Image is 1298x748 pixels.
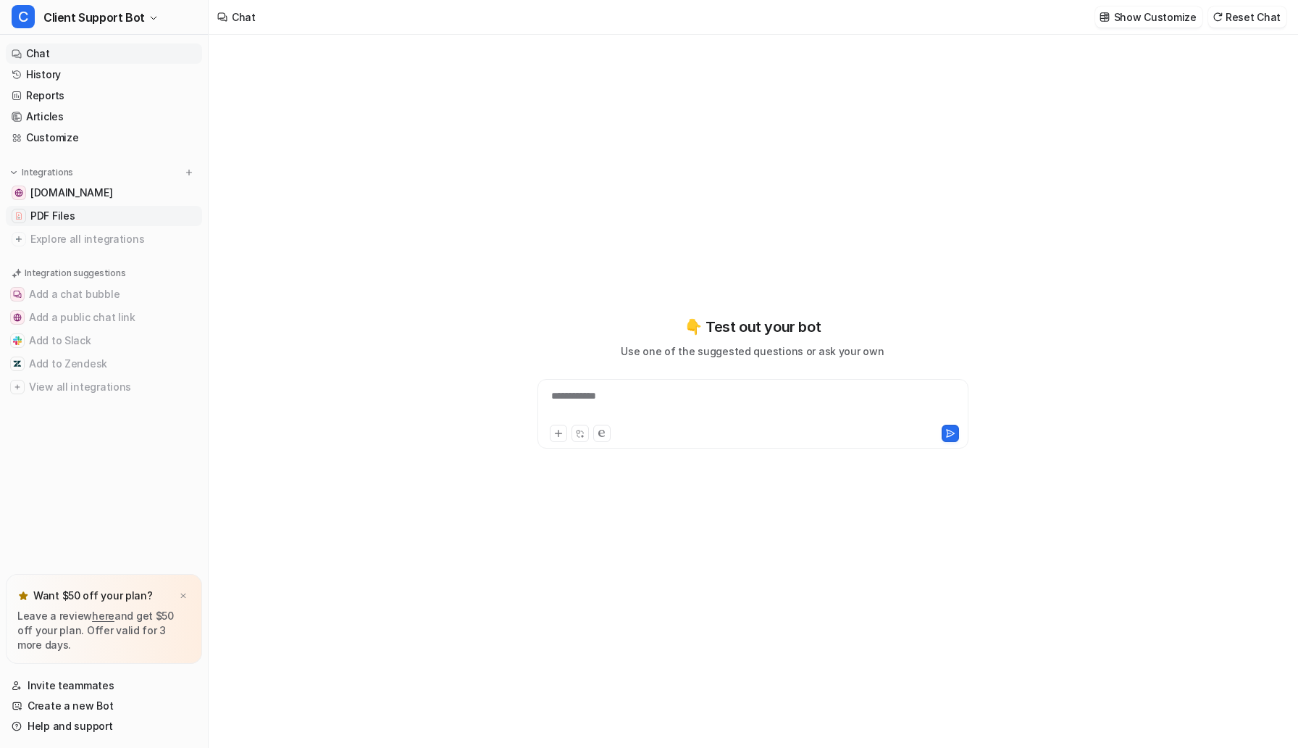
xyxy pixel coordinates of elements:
a: Reports [6,86,202,106]
button: Add to SlackAdd to Slack [6,329,202,352]
span: C [12,5,35,28]
img: menu_add.svg [184,167,194,178]
p: Show Customize [1114,9,1197,25]
img: PDF Files [14,212,23,220]
button: Integrations [6,165,78,180]
a: PDF FilesPDF Files [6,206,202,226]
a: here [92,610,114,622]
img: reset [1213,12,1223,22]
button: Show Customize [1095,7,1202,28]
a: History [6,65,202,85]
img: star [17,590,29,602]
a: Help and support [6,716,202,736]
img: Add to Slack [13,336,22,345]
p: Integrations [22,167,73,178]
img: Add a chat bubble [13,290,22,299]
button: Reset Chat [1208,7,1286,28]
span: Client Support Bot [43,7,145,28]
a: Chat [6,43,202,64]
p: 👇 Test out your bot [684,316,821,338]
img: www.bitgo.com [14,188,23,197]
a: Articles [6,107,202,127]
span: PDF Files [30,209,75,223]
button: View all integrationsView all integrations [6,375,202,399]
p: Leave a review and get $50 off your plan. Offer valid for 3 more days. [17,609,190,652]
a: Invite teammates [6,676,202,696]
img: customize [1100,12,1110,22]
img: x [179,591,188,601]
span: [DOMAIN_NAME] [30,186,112,200]
span: Explore all integrations [30,228,196,251]
img: Add to Zendesk [13,360,22,368]
button: Add a public chat linkAdd a public chat link [6,306,202,329]
p: Use one of the suggested questions or ask your own [621,344,884,359]
a: Explore all integrations [6,229,202,249]
img: View all integrations [13,383,22,391]
a: Customize [6,128,202,148]
button: Add a chat bubbleAdd a chat bubble [6,283,202,306]
div: Chat [232,9,256,25]
a: www.bitgo.com[DOMAIN_NAME] [6,183,202,203]
img: expand menu [9,167,19,178]
img: Add a public chat link [13,313,22,322]
p: Want $50 off your plan? [33,589,153,603]
button: Add to ZendeskAdd to Zendesk [6,352,202,375]
p: Integration suggestions [25,267,125,280]
a: Create a new Bot [6,696,202,716]
img: explore all integrations [12,232,26,246]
